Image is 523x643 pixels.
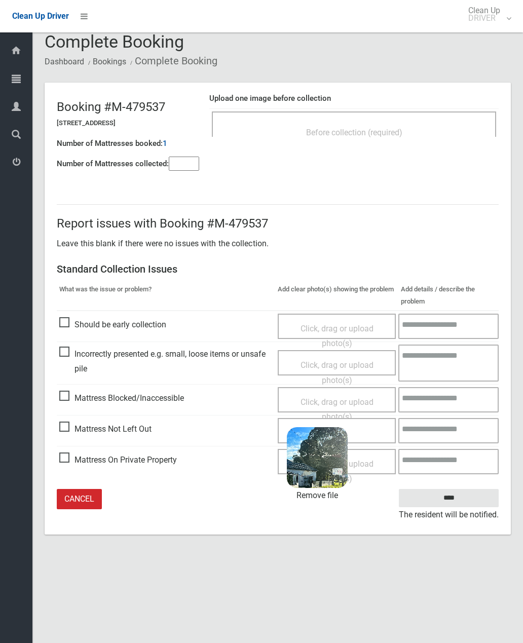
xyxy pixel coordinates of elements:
[128,52,217,70] li: Complete Booking
[275,281,398,311] th: Add clear photo(s) showing the problem
[59,317,166,332] span: Should be early collection
[93,57,126,66] a: Bookings
[57,217,499,230] h2: Report issues with Booking #M-479537
[57,236,499,251] p: Leave this blank if there were no issues with the collection.
[301,324,373,349] span: Click, drag or upload photo(s)
[301,360,373,385] span: Click, drag or upload photo(s)
[57,160,169,168] h4: Number of Mattresses collected:
[12,9,69,24] a: Clean Up Driver
[57,281,275,311] th: What was the issue or problem?
[57,100,199,114] h2: Booking #M-479537
[306,128,402,137] span: Before collection (required)
[59,391,184,406] span: Mattress Blocked/Inaccessible
[163,139,167,148] h4: 1
[398,281,499,311] th: Add details / describe the problem
[463,7,510,22] span: Clean Up
[12,11,69,21] span: Clean Up Driver
[468,14,500,22] small: DRIVER
[59,347,273,376] span: Incorrectly presented e.g. small, loose items or unsafe pile
[45,57,84,66] a: Dashboard
[209,94,499,103] h4: Upload one image before collection
[399,507,499,522] small: The resident will be notified.
[59,452,177,468] span: Mattress On Private Property
[57,139,163,148] h4: Number of Mattresses booked:
[57,489,102,510] a: Cancel
[57,120,199,127] h5: [STREET_ADDRESS]
[59,422,152,437] span: Mattress Not Left Out
[287,488,348,503] a: Remove file
[45,31,184,52] span: Complete Booking
[301,397,373,422] span: Click, drag or upload photo(s)
[57,263,499,275] h3: Standard Collection Issues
